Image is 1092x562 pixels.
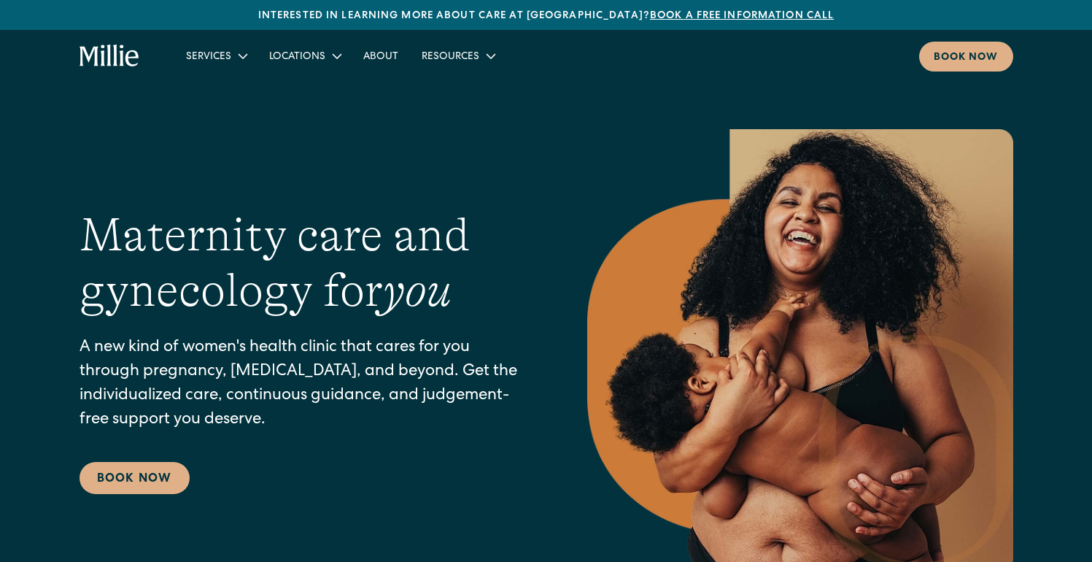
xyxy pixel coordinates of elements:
h1: Maternity care and gynecology for [80,207,529,320]
a: Book Now [80,462,190,494]
div: Locations [257,44,352,68]
a: Book now [919,42,1013,72]
a: home [80,45,140,68]
div: Book now [934,50,999,66]
div: Services [174,44,257,68]
p: A new kind of women's health clinic that cares for you through pregnancy, [MEDICAL_DATA], and bey... [80,336,529,433]
div: Locations [269,50,325,65]
div: Resources [422,50,479,65]
div: Services [186,50,231,65]
div: Resources [410,44,506,68]
em: you [383,264,452,317]
a: About [352,44,410,68]
a: Book a free information call [650,11,834,21]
